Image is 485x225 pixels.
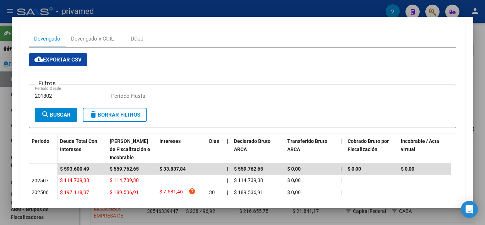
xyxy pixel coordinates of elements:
span: $ 33.837,84 [159,166,186,172]
span: Cobrado Bruto por Fiscalización [348,138,389,152]
span: $ 114.739,38 [110,177,139,183]
div: Devengado [34,35,60,43]
button: Borrar Filtros [83,108,147,122]
datatable-header-cell: Cobrado Bruto por Fiscalización [345,134,398,165]
span: $ 559.762,65 [110,166,139,172]
mat-icon: search [41,110,50,119]
datatable-header-cell: Incobrable / Acta virtual [398,134,451,165]
span: Dias [209,138,219,144]
span: Declarado Bruto ARCA [234,138,271,152]
span: $ 189.536,91 [110,189,139,195]
span: $ 114.739,38 [234,177,263,183]
span: $ 559.762,65 [234,166,263,172]
datatable-header-cell: | [338,134,345,165]
span: | [340,177,342,183]
datatable-header-cell: Declarado Bruto ARCA [231,134,284,165]
span: Exportar CSV [34,57,82,63]
mat-icon: delete [89,110,98,119]
span: $ 114.739,38 [60,177,89,183]
span: Período [32,138,49,144]
span: $ 0,00 [287,177,301,183]
span: Buscar [41,112,71,118]
span: Borrar Filtros [89,112,140,118]
i: help [189,188,196,195]
h3: Filtros [35,79,59,87]
span: $ 197.118,37 [60,189,89,195]
span: $ 189.536,91 [234,189,263,195]
span: $ 0,00 [287,189,301,195]
button: Buscar [35,108,77,122]
datatable-header-cell: | [224,134,231,165]
mat-icon: cloud_download [34,55,43,64]
span: $ 0,00 [287,166,301,172]
span: 202507 [32,178,49,183]
datatable-header-cell: Dias [206,134,224,165]
span: | [340,189,342,195]
span: | [227,189,228,195]
div: Devengado x CUIL [71,35,114,43]
span: | [227,177,228,183]
span: $ 593.600,49 [60,166,89,172]
span: 202506 [32,189,49,195]
span: $ 0,00 [401,166,414,172]
span: | [340,138,342,144]
span: Intereses [159,138,181,144]
span: | [227,138,228,144]
datatable-header-cell: Transferido Bruto ARCA [284,134,338,165]
datatable-header-cell: Intereses [157,134,206,165]
span: Transferido Bruto ARCA [287,138,327,152]
span: 30 [209,189,215,195]
datatable-header-cell: Período [29,134,57,164]
span: | [227,166,228,172]
div: Open Intercom Messenger [461,201,478,218]
span: $ 0,00 [348,166,361,172]
span: $ 7.581,46 [159,188,183,197]
datatable-header-cell: Deuda Bruta Neto de Fiscalización e Incobrable [107,134,157,165]
span: | [340,166,342,172]
span: Deuda Total Con Intereses [60,138,97,152]
span: Incobrable / Acta virtual [401,138,439,152]
button: Exportar CSV [29,53,87,66]
span: [PERSON_NAME] de Fiscalización e Incobrable [110,138,150,160]
div: DDJJ [131,35,143,43]
datatable-header-cell: Deuda Total Con Intereses [57,134,107,165]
